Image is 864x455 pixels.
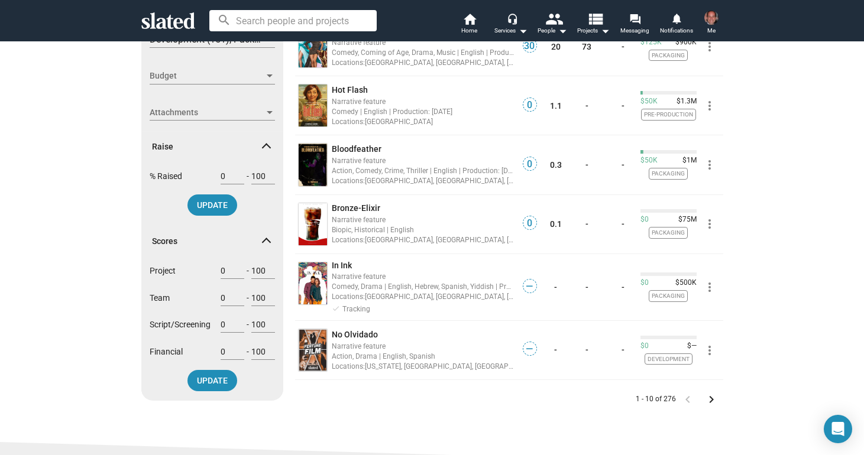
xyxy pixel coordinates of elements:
[332,360,514,372] div: [US_STATE], [GEOGRAPHIC_DATA], [GEOGRAPHIC_DATA], [GEOGRAPHIC_DATA], [GEOGRAPHIC_DATA], [US_STATE...
[332,303,340,311] mat-icon: done
[681,392,695,407] mat-icon: keyboard_arrow_left
[585,282,588,292] a: -
[551,42,561,51] a: 20
[671,12,682,24] mat-icon: notifications
[523,348,537,357] a: —
[703,158,717,172] mat-icon: more_vert
[332,236,365,244] span: Locations:
[704,392,719,407] mat-icon: keyboard_arrow_right
[332,261,352,270] span: In Ink
[332,84,514,127] a: Hot FlashNarrative featureComedy | English | Production: [DATE]Locations:[GEOGRAPHIC_DATA]
[150,34,388,45] span: Development (151), Packaging (113), Pre-Production (12)
[150,106,264,119] span: Attachments
[585,160,588,170] a: -
[299,262,327,304] img: undefined
[332,58,365,67] span: Locations:
[299,203,327,245] img: undefined
[523,163,537,173] a: 0
[676,388,700,411] button: Previous Page
[332,177,365,185] span: Locations:
[703,40,717,54] mat-icon: more_vert
[640,278,649,288] span: $0
[152,236,263,247] span: Scores
[332,96,514,107] div: Narrative feature
[332,291,514,302] div: [GEOGRAPHIC_DATA], [GEOGRAPHIC_DATA], [GEOGRAPHIC_DATA]
[152,141,263,152] span: Raise
[656,12,697,38] a: Notifications
[299,144,327,186] img: undefined
[332,362,365,370] span: Locations:
[622,101,624,110] a: -
[614,12,656,38] a: Messaging
[150,316,275,343] div: Script/Screening
[550,160,562,170] a: 0.3
[296,82,329,129] a: undefined
[678,156,697,165] span: $1M
[332,144,514,186] a: BloodfeatherNarrative featureAction, Comedy, Crime, Thriller | English | Production: [DATE]Locati...
[332,292,365,301] span: Locations:
[332,116,514,127] div: [GEOGRAPHIC_DATA]
[703,280,717,294] mat-icon: more_vert
[550,219,562,229] a: 0.1
[461,24,477,38] span: Home
[523,281,536,292] span: —
[545,10,562,27] mat-icon: people
[332,47,514,58] div: Comedy, Coming of Age, Drama, Music | English | Production: [DATE]
[209,10,377,31] input: Search people and projects
[573,12,614,38] button: Projects
[649,227,688,238] span: Packaging
[221,343,274,370] div: -
[620,24,649,38] span: Messaging
[703,343,717,357] mat-icon: more_vert
[550,101,562,110] a: 1.1
[586,10,603,27] mat-icon: view_list
[296,260,329,307] a: undefined
[674,215,697,225] span: $75M
[582,42,591,51] a: 73
[197,194,228,216] span: UPDATE
[622,219,624,229] a: -
[704,11,719,25] img: William Ostroff
[697,8,726,39] button: William OstroffMe
[462,12,477,26] mat-icon: home
[332,144,381,154] span: Bloodfeather
[700,388,723,411] button: Next Page
[197,370,228,391] span: UPDATE
[585,345,588,355] a: -
[332,175,514,186] div: [GEOGRAPHIC_DATA], [GEOGRAPHIC_DATA], [GEOGRAPHIC_DATA], [GEOGRAPHIC_DATA], [GEOGRAPHIC_DATA], [G...
[332,203,514,245] a: Bronze-ElixirNarrative featureBiopic, Historical | EnglishLocations:[GEOGRAPHIC_DATA], [GEOGRAPHI...
[150,343,275,370] div: Financial
[640,156,658,165] span: $50K
[332,224,514,235] div: Biopic, Historical | English
[523,45,537,54] a: 30
[296,23,329,70] a: undefined
[532,12,573,38] button: People
[622,282,624,292] a: -
[187,194,237,216] button: UPDATE
[221,168,274,194] div: -
[538,24,567,38] div: People
[516,24,530,38] mat-icon: arrow_drop_down
[671,278,697,288] span: $500K
[523,40,536,52] span: 30
[141,128,283,165] mat-expansion-panel-header: Raise
[332,271,514,282] div: Narrative feature
[824,415,852,443] div: Open Intercom Messenger
[332,118,365,126] span: Locations:
[332,155,514,166] div: Narrative feature
[554,282,557,292] a: -
[296,141,329,188] a: undefined
[187,370,237,391] button: UPDATE
[299,25,327,67] img: undefined
[332,165,514,176] div: Action, Comedy, Crime, Thriller | English | Production: [DATE]
[622,345,624,355] a: -
[332,214,514,225] div: Narrative feature
[332,281,514,292] div: Comedy, Drama | English, Hebrew, Spanish, Yiddish | Production: [DATE]
[707,24,716,38] span: Me
[221,262,274,289] div: -
[299,329,327,371] img: undefined
[672,97,697,106] span: $1.3M
[332,340,514,352] div: Narrative feature
[150,168,275,194] div: % Raised
[332,37,514,48] div: Narrative feature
